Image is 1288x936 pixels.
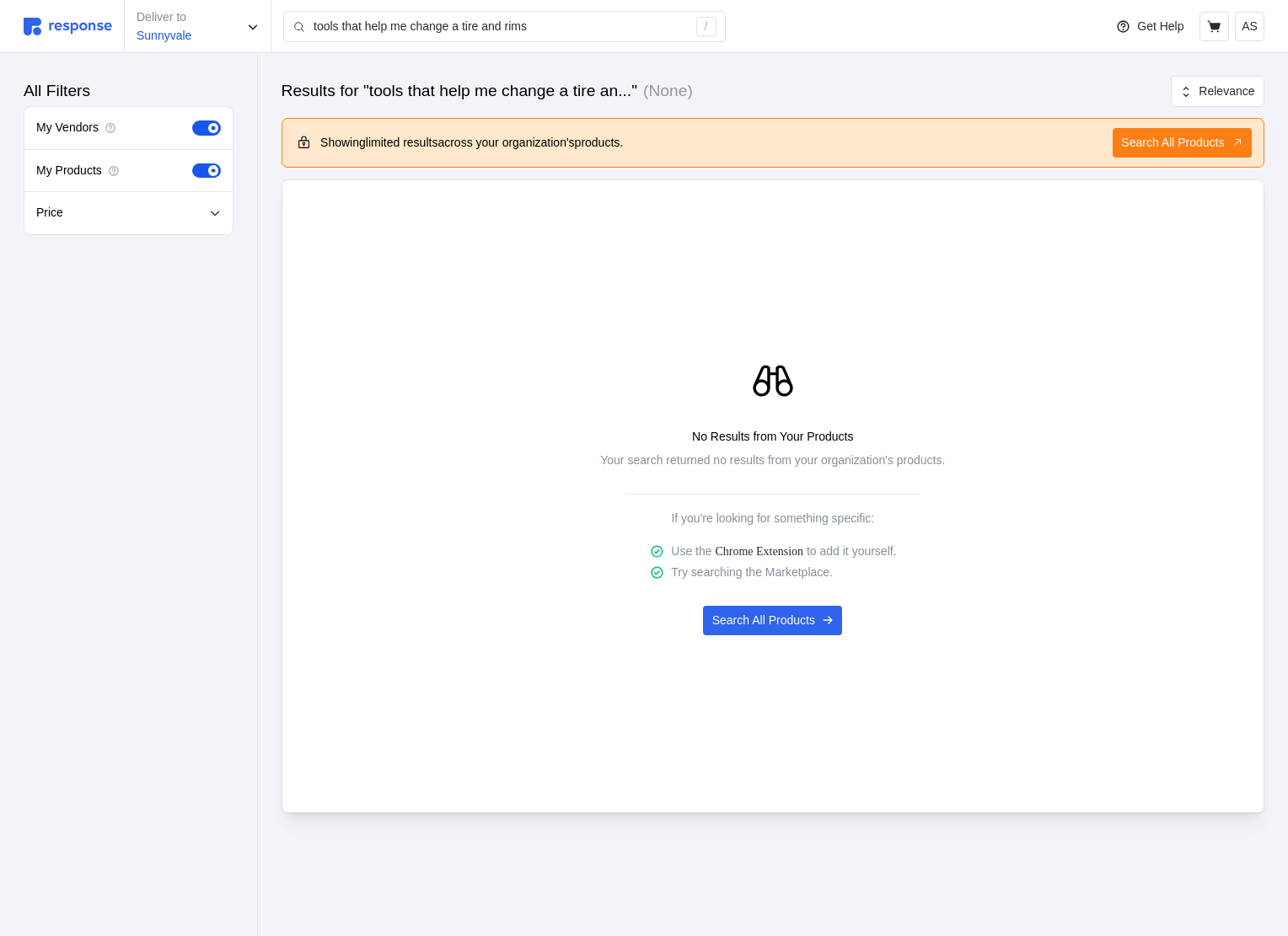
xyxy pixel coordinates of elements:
div: / [696,17,716,37]
p: Deliver to [137,8,191,27]
p: Showing across products. [320,134,623,152]
button: Search All Products [1113,128,1252,158]
p: Sunnyvale [137,27,191,45]
p: AS [1242,18,1258,36]
p: Price [36,204,63,222]
h3: (None) [643,80,693,103]
p: My Vendors [36,119,99,137]
p: My Products [36,162,102,180]
h3: Results for "tools that help me change a tire an..." [282,80,637,103]
p: Use the to add it yourself. [671,543,896,561]
p: Search All Products [1121,134,1224,152]
b: limited results [366,136,438,149]
button: Get Help [1106,11,1194,43]
a: Chrome Extension [715,545,803,558]
p: Search All Products [712,612,815,630]
input: Search for a product name or SKU [314,12,687,42]
button: Relevance [1171,76,1264,108]
p: Your search returned no results from your organization's products. [600,452,945,470]
p: No Results from Your Products [692,428,853,447]
p: Relevance [1199,83,1254,101]
b: your organization's [476,136,575,149]
h3: All Filters [24,80,90,103]
p: Try searching the Marketplace. [671,564,833,582]
button: Search All Products [703,606,842,636]
img: svg%3e [24,18,112,35]
p: If you're looking for something specific: [671,510,874,528]
p: Get Help [1137,18,1183,36]
button: AS [1235,12,1264,41]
